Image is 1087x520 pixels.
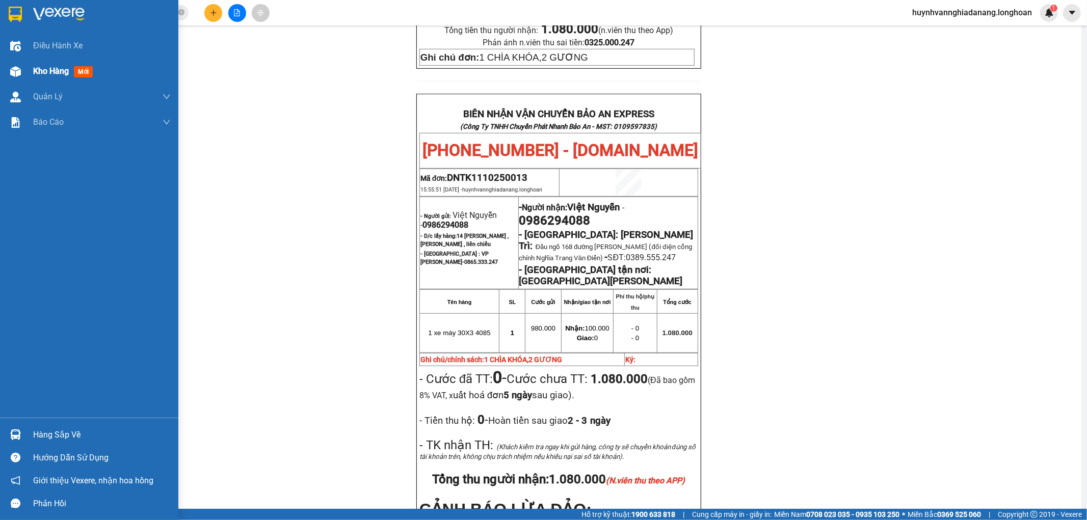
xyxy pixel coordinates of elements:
span: 1 CHÌA KHÓA,2 GƯƠNG [420,52,588,63]
span: question-circle [11,453,20,462]
strong: 0 [493,368,502,387]
span: Cung cấp máy in - giấy in: [692,509,772,520]
img: warehouse-icon [10,429,21,440]
img: solution-icon [10,117,21,128]
strong: 5 ngày [503,390,532,401]
strong: 1900 633 818 [631,510,675,518]
span: - [475,413,611,427]
strong: - D/c lấy hàng: [420,233,509,248]
span: 1 [1052,5,1055,12]
span: Miền Bắc [908,509,981,520]
strong: - [519,202,620,213]
span: close-circle [178,8,184,18]
span: 0986294088 [519,213,591,228]
strong: Ký: [625,355,635,364]
img: warehouse-icon [10,92,21,102]
span: Hoàn tiền sau giao [488,415,611,426]
span: CẢNH BÁO LỪA ĐẢO: [419,500,592,518]
span: close-circle [178,9,184,15]
span: 1 xe máy 30X3 4085 [428,329,490,337]
strong: [GEOGRAPHIC_DATA][PERSON_NAME] [519,276,683,287]
span: (Khách kiểm tra ngay khi gửi hàng, công ty sẽ chuyển khoản đúng số tài khoản trên, không chịu trá... [419,443,696,460]
strong: Cước gửi [531,299,555,305]
button: aim [252,4,270,22]
span: Cước chưa TT: [419,372,695,401]
strong: Phí thu hộ/phụ thu [616,293,655,311]
span: Tổng tiền thu người nhận: [444,25,673,35]
span: 0986294088 [422,220,468,230]
span: 980.000 [531,324,555,332]
span: aim [257,9,264,16]
img: icon-new-feature [1045,8,1054,17]
span: - [620,203,625,212]
span: uất hoá đơn sau giao). [453,390,574,401]
span: (n.viên thu theo App) [541,25,673,35]
span: 0 [577,334,598,342]
span: Điều hành xe [33,39,83,52]
span: 1.080.000 [549,472,685,486]
span: - TK nhận TH: [419,438,493,452]
span: down [163,93,171,101]
strong: Nhận: [565,324,585,332]
strong: Tên hàng [447,299,471,305]
span: Giới thiệu Vexere, nhận hoa hồng [33,474,153,487]
span: 1 CHÌA KHÓA,2 GƯƠNG [484,355,562,364]
span: copyright [1030,511,1038,518]
sup: 1 [1050,5,1057,12]
strong: Tổng cước [664,299,692,305]
strong: Giao: [577,334,594,342]
span: file-add [233,9,241,16]
div: Hàng sắp về [33,427,171,443]
span: notification [11,476,20,485]
span: SĐT: [608,253,626,262]
img: warehouse-icon [10,66,21,77]
strong: 1.080.000 [541,22,598,36]
span: - 0 [631,324,640,332]
span: Tổng thu người nhận: [432,472,685,486]
em: (N.viên thu theo APP) [606,476,685,485]
span: caret-down [1068,8,1077,17]
span: - Tiền thu hộ: [419,415,475,426]
span: Quản Lý [33,90,63,103]
strong: 0325.000.247 [585,38,634,47]
span: Kho hàng [33,66,69,76]
span: 0389.555.247 [626,253,676,262]
span: Hỗ trợ kỹ thuật: [581,509,675,520]
span: - [605,252,608,263]
div: Hướng dẫn sử dụng [33,450,171,466]
button: plus [204,4,222,22]
strong: (Công Ty TNHH Chuyển Phát Nhanh Bảo An - MST: 0109597835) [460,123,657,130]
span: 14 [PERSON_NAME] , [PERSON_NAME] , liên chiểu [420,233,509,248]
span: 100.000 [565,324,609,332]
span: Phản ánh n.viên thu sai tiền: [483,38,634,47]
strong: Ghi chú/chính sách: [420,355,562,364]
span: message [11,499,20,508]
img: logo-vxr [9,7,22,22]
span: huynhvannghiadanang.longhoan [462,186,542,193]
span: (Đã bao gồm 8% VAT, x [419,375,695,400]
strong: 0 [475,413,485,427]
span: 1 [511,329,514,337]
img: warehouse-icon [10,41,21,51]
span: - 0 [631,334,640,342]
span: [PHONE_NUMBER] - [DOMAIN_NAME] [422,141,698,160]
span: Việt Nguyễn - [420,210,497,230]
span: Người nhận: [522,203,620,212]
span: - [493,368,507,387]
span: | [683,509,684,520]
span: | [989,509,990,520]
strong: Ghi chú đơn: [420,52,480,63]
div: Phản hồi [33,496,171,511]
span: Miền Nam [774,509,899,520]
span: 0865.333.247 [464,259,498,265]
span: mới [74,66,93,77]
span: ngày [590,415,611,426]
strong: - Người gửi: [420,213,451,220]
strong: Nhận/giao tận nơi [564,299,611,305]
span: DNTK1110250013 [447,172,527,183]
button: caret-down [1063,4,1081,22]
strong: 2 - 3 [568,415,611,426]
strong: - [GEOGRAPHIC_DATA] tận nơi: [519,264,652,276]
span: Mã đơn: [420,174,528,182]
span: 1.080.000 [662,329,693,337]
